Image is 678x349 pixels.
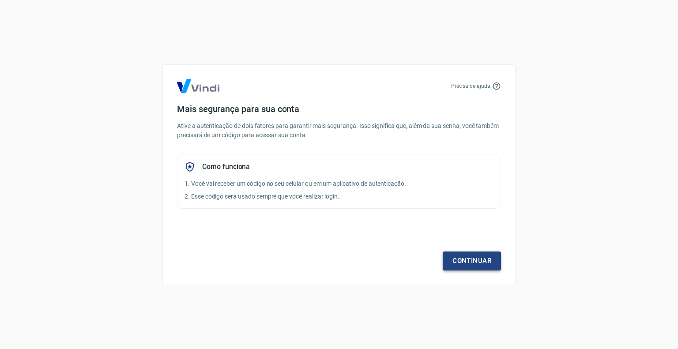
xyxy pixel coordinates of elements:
[443,251,501,270] a: Continuar
[185,179,493,188] p: 1. Você vai receber um código no seu celular ou em um aplicativo de autenticação.
[202,162,250,171] h5: Como funciona
[185,192,493,201] p: 2. Esse código será usado sempre que você realizar login.
[177,79,219,93] img: Logo Vind
[177,121,501,140] p: Ative a autenticação de dois fatores para garantir mais segurança. Isso significa que, além da su...
[451,82,490,90] p: Precisa de ajuda
[177,104,501,114] h4: Mais segurança para sua conta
